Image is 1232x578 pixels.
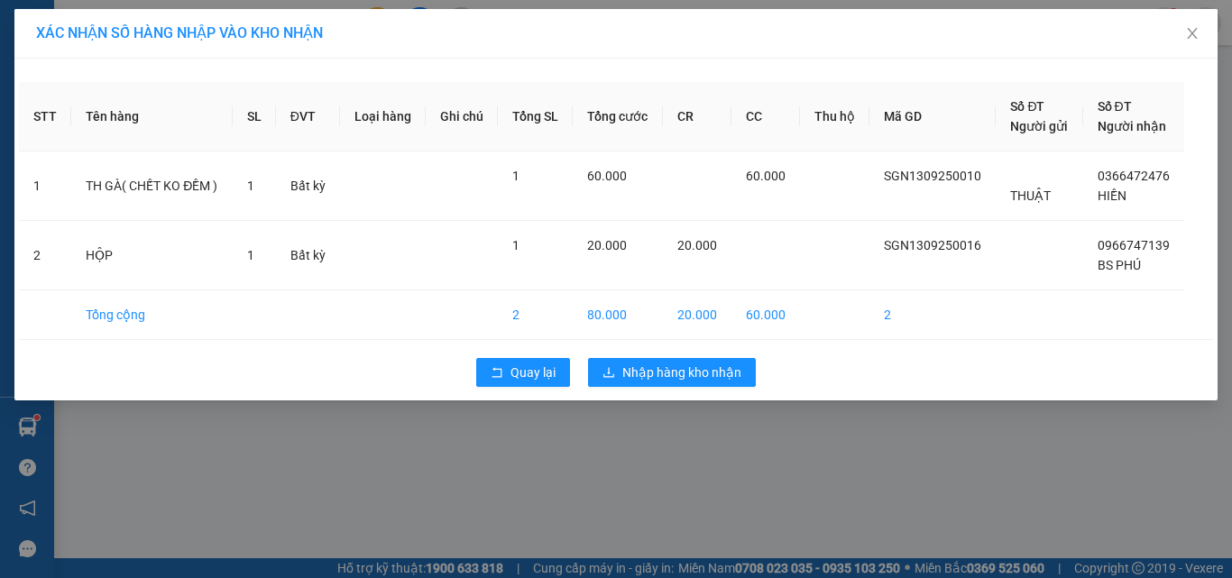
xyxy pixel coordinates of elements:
[19,151,71,221] td: 1
[510,362,556,382] span: Quay lại
[746,169,786,183] span: 60.000
[663,290,731,340] td: 20.000
[622,362,741,382] span: Nhập hàng kho nhận
[884,169,981,183] span: SGN1309250010
[476,358,570,387] button: rollbackQuay lại
[1098,238,1170,252] span: 0966747139
[36,24,323,41] span: XÁC NHẬN SỐ HÀNG NHẬP VÀO KHO NHẬN
[71,290,233,340] td: Tổng cộng
[663,82,731,151] th: CR
[233,82,276,151] th: SL
[19,82,71,151] th: STT
[1098,169,1170,183] span: 0366472476
[71,221,233,290] td: HỘP
[491,366,503,381] span: rollback
[1098,188,1126,203] span: HIỀN
[512,238,519,252] span: 1
[276,82,340,151] th: ĐVT
[19,221,71,290] td: 2
[731,290,800,340] td: 60.000
[1185,26,1200,41] span: close
[1167,9,1218,60] button: Close
[71,151,233,221] td: TH GÀ( CHẾT KO ĐỀM )
[247,179,254,193] span: 1
[573,82,662,151] th: Tổng cước
[498,290,573,340] td: 2
[71,82,233,151] th: Tên hàng
[276,221,340,290] td: Bất kỳ
[588,358,756,387] button: downloadNhập hàng kho nhận
[587,238,627,252] span: 20.000
[602,366,615,381] span: download
[587,169,627,183] span: 60.000
[869,290,996,340] td: 2
[677,238,717,252] span: 20.000
[884,238,981,252] span: SGN1309250016
[247,248,254,262] span: 1
[426,82,498,151] th: Ghi chú
[1098,258,1141,272] span: BS PHÚ
[1010,119,1068,133] span: Người gửi
[573,290,662,340] td: 80.000
[1010,99,1044,114] span: Số ĐT
[1098,119,1166,133] span: Người nhận
[340,82,426,151] th: Loại hàng
[498,82,573,151] th: Tổng SL
[800,82,869,151] th: Thu hộ
[1098,99,1132,114] span: Số ĐT
[512,169,519,183] span: 1
[869,82,996,151] th: Mã GD
[276,151,340,221] td: Bất kỳ
[1010,188,1051,203] span: THUẬT
[731,82,800,151] th: CC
